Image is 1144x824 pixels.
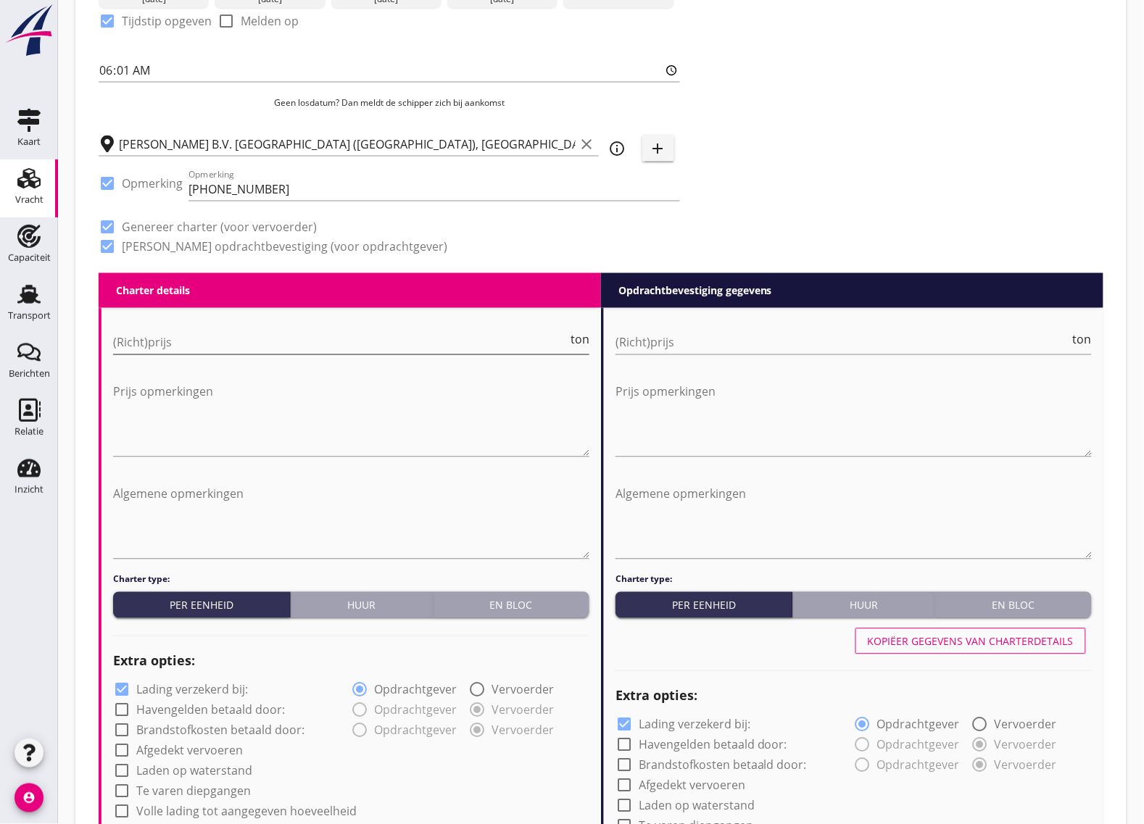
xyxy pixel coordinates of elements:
input: Opmerking [188,178,680,201]
div: Kaart [17,137,41,146]
label: Brandstofkosten betaald door: [136,723,304,738]
label: Laden op waterstand [639,799,755,813]
i: clear [579,136,596,153]
button: Huur [793,592,935,618]
label: Genereer charter (voor vervoerder) [122,220,317,234]
label: Te varen diepgangen [136,784,251,799]
label: Tijdstip opgeven [122,14,212,28]
label: [PERSON_NAME] opdrachtbevestiging (voor opdrachtgever) [122,240,447,254]
div: En bloc [439,598,584,613]
textarea: Prijs opmerkingen [113,380,589,457]
div: Inzicht [14,485,43,494]
textarea: Prijs opmerkingen [615,380,1092,457]
label: Afgedekt vervoeren [639,778,745,793]
div: Transport [8,311,51,320]
i: info_outline [609,140,626,157]
label: Laden op waterstand [136,764,252,778]
button: Per eenheid [113,592,291,618]
button: Per eenheid [615,592,793,618]
div: En bloc [942,598,1086,613]
input: (Richt)prijs [615,331,1070,354]
div: Relatie [14,427,43,436]
label: Lading verzekerd bij: [136,683,248,697]
label: Opdrachtgever [877,717,960,732]
button: Huur [291,592,433,618]
button: Kopiëer gegevens van charterdetails [855,628,1086,654]
h2: Extra opties: [615,686,1092,706]
label: Brandstofkosten betaald door: [639,758,807,773]
label: Volle lading tot aangegeven hoeveelheid [136,804,357,819]
input: (Richt)prijs [113,331,568,354]
textarea: Algemene opmerkingen [113,483,589,559]
textarea: Algemene opmerkingen [615,483,1092,559]
div: Berichten [9,369,50,378]
h2: Extra opties: [113,652,589,671]
label: Lading verzekerd bij: [639,717,750,732]
label: Vervoerder [995,717,1057,732]
label: Havengelden betaald door: [136,703,285,717]
input: Losplaats [119,133,576,156]
img: logo-small.a267ee39.svg [3,4,55,57]
h4: Charter type: [113,573,589,586]
div: Per eenheid [621,598,787,613]
label: Melden op [241,14,299,28]
button: En bloc [936,592,1092,618]
p: Geen losdatum? Dan meldt de schipper zich bij aankomst [99,96,680,109]
div: Capaciteit [8,253,51,262]
button: En bloc [434,592,589,618]
label: Havengelden betaald door: [639,738,787,752]
span: ton [1073,334,1092,346]
h4: Charter type: [615,573,1092,586]
label: Afgedekt vervoeren [136,744,243,758]
label: Opdrachtgever [375,683,457,697]
div: Kopiëer gegevens van charterdetails [868,634,1074,649]
span: ton [571,334,589,346]
label: Opmerking [122,176,183,191]
div: Huur [297,598,426,613]
label: Vervoerder [492,683,555,697]
i: account_circle [14,783,43,812]
i: add [650,140,667,157]
div: Per eenheid [119,598,284,613]
div: Vracht [15,195,43,204]
div: Huur [799,598,929,613]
